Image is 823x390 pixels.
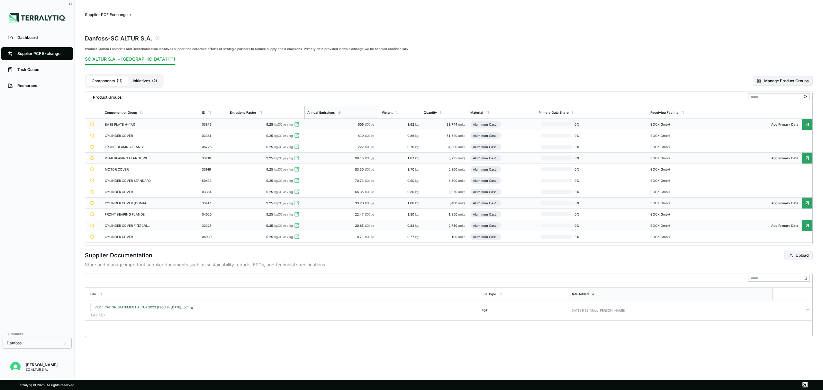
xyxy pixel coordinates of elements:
div: [PERSON_NAME] [26,362,58,368]
span: kg [415,224,419,227]
span: 20.85 [355,224,365,227]
span: 9.25 [266,212,273,216]
span: Add Primary Data [767,224,802,227]
span: 0 % [572,134,592,137]
sub: 2 [283,135,284,138]
div: BOCK GmbH [650,179,681,182]
img: Logo [9,13,65,22]
div: Date Added [571,292,589,296]
div: Aluminum Casting (Machined) [473,167,499,171]
span: 0 % [572,201,592,205]
span: Add Primary Data [767,156,802,160]
span: tCO e [365,145,374,149]
span: kg [415,212,419,216]
span: 9.25 [266,156,273,160]
span: 33,744 [447,122,458,126]
div: BOCK GmbH [650,235,681,239]
span: 83.30 [355,167,365,171]
span: 3,400 [448,201,458,205]
button: Components(11) [86,76,128,86]
div: Dashboard [17,35,67,40]
span: Danfoss [7,341,22,346]
sub: 2 [371,157,372,160]
div: 03381 [202,134,225,137]
span: 0 % [572,190,592,194]
span: tCO e [365,190,374,194]
sub: 2 [283,214,284,217]
div: Primary Data Share [538,111,569,114]
div: File [90,292,96,296]
div: Product Carbon Footprints and Decarbonization Initiatives support the collective efforts of strat... [85,47,813,51]
span: tCO e [365,201,374,205]
div: CYLINDER COVER F.(D)CR10+14 [105,224,151,227]
sub: 2 [371,191,372,194]
sub: 2 [371,214,372,217]
div: Quantity [424,111,437,114]
span: kg [415,235,419,239]
div: Material [470,111,483,114]
span: 8,970 [448,190,458,194]
span: units [458,134,465,137]
span: 222 [358,145,365,149]
sub: 2 [371,202,372,205]
span: 99.15 [355,156,365,160]
div: 06726 [202,145,225,149]
div: BOCK GmbH [650,190,681,194]
span: 0.86 [407,134,415,137]
span: 1.47 MB [90,313,476,318]
span: tCO e [365,122,374,126]
span: 0.80 [407,190,415,194]
div: BOCK GmbH [650,145,681,149]
sub: 2 [283,225,284,228]
button: Manage Product Groups [753,76,813,86]
div: Aluminum Casting (Machined) [473,201,499,205]
span: 410 [358,134,365,137]
div: 33149 [202,167,225,171]
span: tCO e [365,235,374,239]
div: BOCK GmbH [650,201,681,205]
span: kg [415,134,419,137]
div: BOCK GmbH [650,122,681,126]
div: Aluminum Casting (Machined) [473,190,499,194]
span: 0 % [572,235,592,239]
span: units [458,212,465,216]
sub: 2 [371,180,372,183]
sub: 2 [371,135,372,138]
span: 0 % [572,145,592,149]
span: 5,735 [448,156,458,160]
span: 51,520 [447,134,458,137]
div: [DATE] 9:33 AM by [PERSON_NAME] [570,308,770,312]
div: Aluminum Casting (Machined) [473,235,499,239]
span: 1.62 [407,122,415,126]
span: ( 2 ) [152,78,157,84]
span: 0 % [572,122,592,126]
span: ( 11 ) [117,78,122,84]
span: 0 % [572,224,592,227]
span: kg [415,122,419,126]
span: 0 % [572,156,592,160]
sub: 2 [283,236,284,239]
div: 33417 [202,201,225,205]
sub: 2 [283,180,284,183]
span: 8,500 [448,179,458,182]
div: File Type [482,292,496,296]
div: Aluminum Casting (Machined) [473,134,499,137]
span: kg [415,190,419,194]
span: 9.25 [266,201,273,205]
span: 1,350 [448,212,458,216]
sub: 2 [283,202,284,205]
img: Dumitru Cotelin [10,362,21,372]
span: 0.90 [407,179,415,182]
div: Product Groups [88,92,122,100]
div: BOCK GmbH [650,167,681,171]
span: 22.47 [355,212,365,216]
button: Open user button [8,359,23,375]
span: kgCO e / kg [274,235,293,239]
span: 9.25 [266,190,273,194]
div: BOCK GmbH [650,134,681,137]
span: 0.82 [407,224,415,227]
div: Aluminum Casting (Machined) [473,156,499,160]
span: 1.80 [407,212,415,216]
div: Aluminum Casting (Machined) [473,224,499,227]
span: 66.35 [355,190,365,194]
